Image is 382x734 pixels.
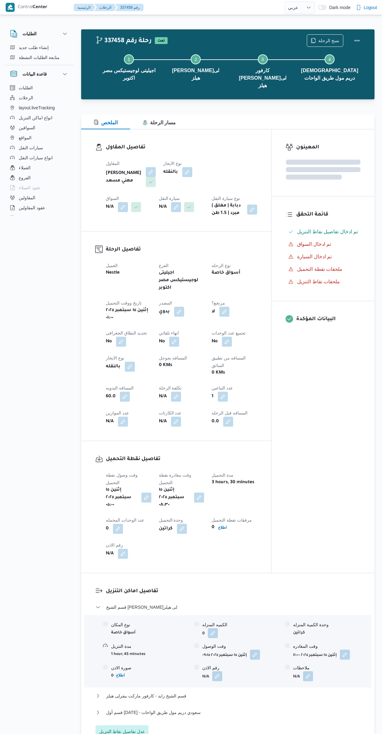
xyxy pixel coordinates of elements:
div: وحدة الكمية المنزله [293,622,371,628]
div: ملاحظات [293,665,371,671]
span: قسم أول [DATE] - سعودي دريم مول طريق الواحات [106,709,201,716]
span: نوع الرحله [212,263,231,268]
h3: قائمة التحقق [296,211,360,219]
span: نوع سيارة النقل [212,196,240,201]
span: الفروع [19,174,31,181]
b: N/A [202,675,209,679]
b: N/A [159,418,167,425]
b: 0 KMs [212,369,225,377]
b: 3 hours, 30 minutes [212,479,254,486]
b: لا [212,308,215,315]
button: [PERSON_NAME]لى هيلز [162,47,229,87]
div: نوع المكان [111,622,189,628]
button: كارفور [PERSON_NAME]لى هيلز [229,47,296,94]
span: مسار الرحلة [143,120,176,125]
span: 3 [262,57,264,62]
div: وقت المغادره [293,643,371,650]
button: نسخ الرحلة [307,34,343,47]
span: سيارات النقل [19,144,43,151]
b: Center [33,5,47,10]
button: ملحقات نقطة التحميل [286,264,360,274]
b: دبابة | مغلق | مبرد | 1.5 طن [212,202,243,217]
div: صورة الاذن [111,665,189,671]
button: السواقين [7,123,71,133]
button: عقود العملاء [7,183,71,193]
button: Actions [351,34,363,47]
b: أسواق خاصة [212,269,240,277]
h3: البيانات المؤكدة [296,315,360,324]
div: رقم الاذن [202,665,280,671]
button: Logout [354,1,380,14]
button: قسم الشيخ زايد - كارفور ماركت بيفرلى هيلز [95,692,360,700]
span: الطلبات [19,84,33,92]
span: تم ادخال السيارة [297,254,332,259]
b: إثنين ١٥ سبتمبر ٢٠٢٥ ٠١:٠٠ [106,307,150,322]
span: المواقع [19,134,32,141]
span: Logout [364,4,377,11]
span: 2 [194,57,197,62]
span: 4 [328,57,331,62]
span: الرحلات [19,94,33,102]
b: كراتين [159,525,173,533]
b: 0 KMs [159,362,172,369]
div: مدة التنزيل [111,643,189,650]
b: N/A [106,550,114,558]
span: عدد الكارتات [159,410,182,415]
span: ملحقات نقطة التحميل [297,265,342,273]
span: قسم الشيخ زايد - كارفور ماركت بيفرلى هيلز [106,692,186,700]
span: الفرع [159,263,169,268]
b: N/A [293,675,300,679]
span: نسخ الرحلة [318,37,339,44]
button: [DEMOGRAPHIC_DATA] دريم مول طريق الواحات [296,47,363,87]
span: تم ادخال تفاصيل نفاط التنزيل [297,228,358,236]
b: بالنقله [163,168,178,176]
span: انواع سيارات النقل [19,154,53,161]
button: سيارات النقل [7,143,71,153]
span: عقود العملاء [19,184,41,191]
b: 60.0 [106,393,115,400]
span: نوع الايجار [106,355,124,360]
span: [DEMOGRAPHIC_DATA] دريم مول طريق الواحات [301,67,358,82]
span: سيارة النقل [159,196,180,201]
button: عقود المقاولين [7,203,71,213]
span: الملخص [94,120,118,125]
h3: قاعدة البيانات [22,70,47,78]
span: العميل [106,263,118,268]
span: السواق [106,196,119,201]
span: قسم الشيخ [PERSON_NAME]لى هيلز [106,603,177,611]
h3: الطلبات [22,30,37,37]
div: وقت الوصول [202,643,280,650]
button: الطلبات [7,83,71,93]
b: 0 [111,674,114,678]
b: إثنين ١٥ سبتمبر ٢٠٢٥ ٠٩:١٥ [202,653,247,657]
b: N/A [159,393,167,400]
span: 1 [128,57,130,62]
span: نوع الايجار [163,161,182,166]
span: مرفقات نقطة التحميل [212,518,252,523]
button: إنشاء طلب جديد [7,42,71,52]
b: إثنين ١٥ سبتمبر ٢٠٢٥ ٠٨:٣٠ [159,486,190,509]
span: Dark mode [327,5,350,10]
button: اجيليتى لوجيستيكس مصر اكتوبر [95,47,162,87]
span: اجيليتى لوجيستيكس مصر اكتوبر [100,67,157,82]
b: N/A [106,203,114,211]
div: قسم الشيخ [PERSON_NAME]لى هيلز [84,615,371,687]
button: 337458 رقم [115,4,144,11]
span: المسافه من تطبيق السائق [212,355,246,368]
b: إثنين ١٥ سبتمبر ٢٠٢٥ ٠٥:٠٠ [106,486,137,509]
button: الفروع [7,173,71,183]
span: تحديد النطاق الجغرافى [106,330,147,335]
button: قسم أول [DATE] - سعودي دريم مول طريق الواحات [95,709,360,716]
span: إنشاء طلب جديد [19,44,49,51]
b: N/A [159,203,167,211]
span: مدة التحميل [212,473,233,478]
b: No [212,338,218,345]
span: تاريخ ووقت التحميل [106,300,142,305]
span: تم ادخال تفاصيل نفاط التنزيل [297,229,358,234]
div: الطلبات [5,42,74,65]
span: العملاء [19,164,31,171]
button: قسم الشيخ [PERSON_NAME]لى هيلز [95,603,360,611]
button: قاعدة البيانات [10,70,69,78]
b: تمت [158,39,165,43]
b: 0.0 [212,418,219,425]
